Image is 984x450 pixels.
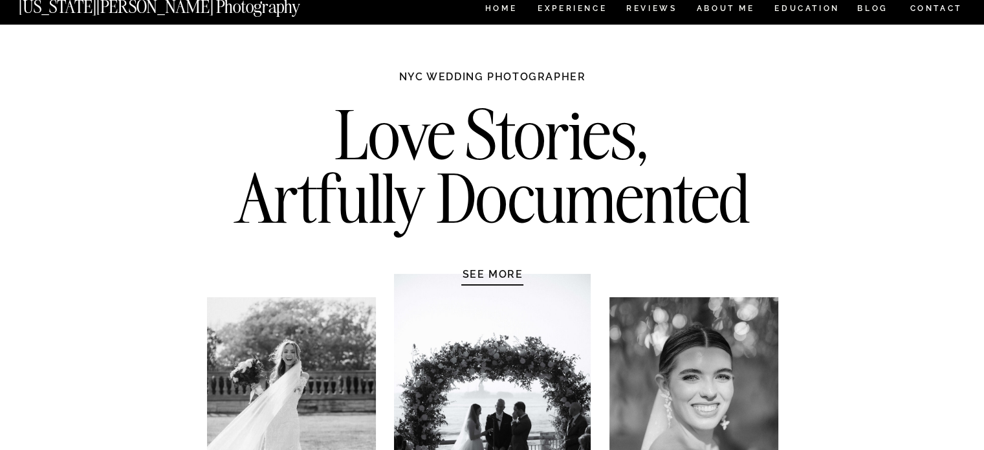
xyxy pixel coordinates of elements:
[143,76,218,85] div: Keywords by Traffic
[857,5,888,16] a: BLOG
[221,103,764,239] h2: Love Stories, Artfully Documented
[626,5,675,16] a: REVIEWS
[34,34,142,44] div: Domain: [DOMAIN_NAME]
[371,70,614,96] h1: NYC WEDDING PHOTOGRAPHER
[538,5,606,16] a: Experience
[773,5,841,16] a: EDUCATION
[21,34,31,44] img: website_grey.svg
[129,75,139,85] img: tab_keywords_by_traffic_grey.svg
[36,21,63,31] div: v 4.0.25
[35,75,45,85] img: tab_domain_overview_orange.svg
[483,5,519,16] a: HOME
[21,21,31,31] img: logo_orange.svg
[909,1,963,16] a: CONTACT
[696,5,755,16] a: ABOUT ME
[432,267,554,280] a: SEE MORE
[49,76,116,85] div: Domain Overview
